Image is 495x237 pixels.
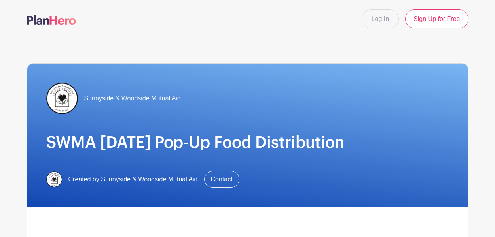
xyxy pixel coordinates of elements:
[46,83,78,114] img: 256.png
[46,133,449,152] h1: SWMA [DATE] Pop-Up Food Distribution
[27,15,76,25] img: logo-507f7623f17ff9eddc593b1ce0a138ce2505c220e1c5a4e2b4648c50719b7d32.svg
[84,94,181,103] span: Sunnyside & Woodside Mutual Aid
[46,171,62,187] img: 256.png
[68,175,198,184] span: Created by Sunnyside & Woodside Mutual Aid
[204,171,239,188] a: Contact
[405,9,468,28] a: Sign Up for Free
[362,9,399,28] a: Log In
